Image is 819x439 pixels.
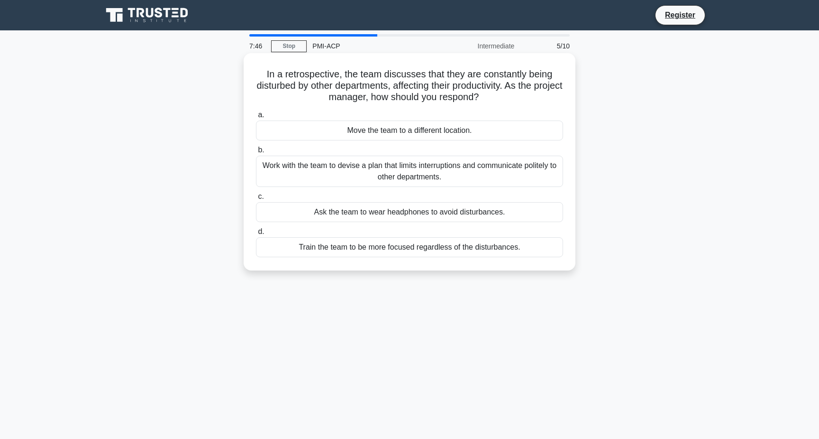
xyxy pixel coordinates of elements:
[244,37,271,56] div: 7:46
[437,37,520,56] div: Intermediate
[258,111,264,119] span: a.
[256,121,563,140] div: Move the team to a different location.
[271,40,307,52] a: Stop
[256,156,563,187] div: Work with the team to devise a plan that limits interruptions and communicate politely to other d...
[258,146,264,154] span: b.
[256,237,563,257] div: Train the team to be more focused regardless of the disturbances.
[258,227,264,235] span: d.
[255,68,564,103] h5: In a retrospective, the team discusses that they are constantly being disturbed by other departme...
[520,37,575,56] div: 5/10
[258,192,264,200] span: c.
[256,202,563,222] div: Ask the team to wear headphones to avoid disturbances.
[659,9,701,21] a: Register
[307,37,437,56] div: PMI-ACP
